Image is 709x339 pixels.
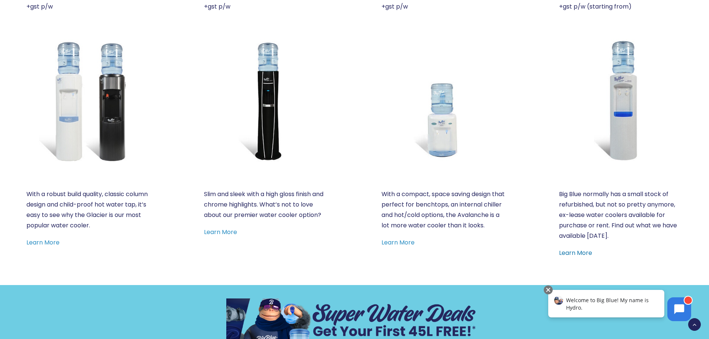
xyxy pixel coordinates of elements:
[559,39,683,162] a: Refurbished
[204,189,328,220] p: Slim and sleek with a high gloss finish and chrome highlights. What’s not to love about our premi...
[26,39,150,162] a: Glacier White or Black
[381,39,505,162] a: Benchtop Avalanche
[204,39,328,162] a: Everest Elite
[559,1,683,12] p: +gst p/w (starting from)
[381,238,415,247] a: Learn More
[26,189,150,231] p: With a robust build quality, classic column design and child-proof hot water tap, it’s easy to se...
[540,284,699,329] iframe: Chatbot
[381,1,505,12] p: +gst p/w
[26,238,60,247] a: Learn More
[204,228,237,236] a: Learn More
[559,189,683,241] p: Big Blue normally has a small stock of refurbished, but not so pretty anymore, ex-lease water coo...
[381,189,505,231] p: With a compact, space saving design that perfect for benchtops, an internal chiller and hot/cold ...
[204,1,328,12] p: +gst p/w
[559,249,592,257] a: Learn More
[660,290,699,329] iframe: Chatbot
[26,1,150,12] p: +gst p/w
